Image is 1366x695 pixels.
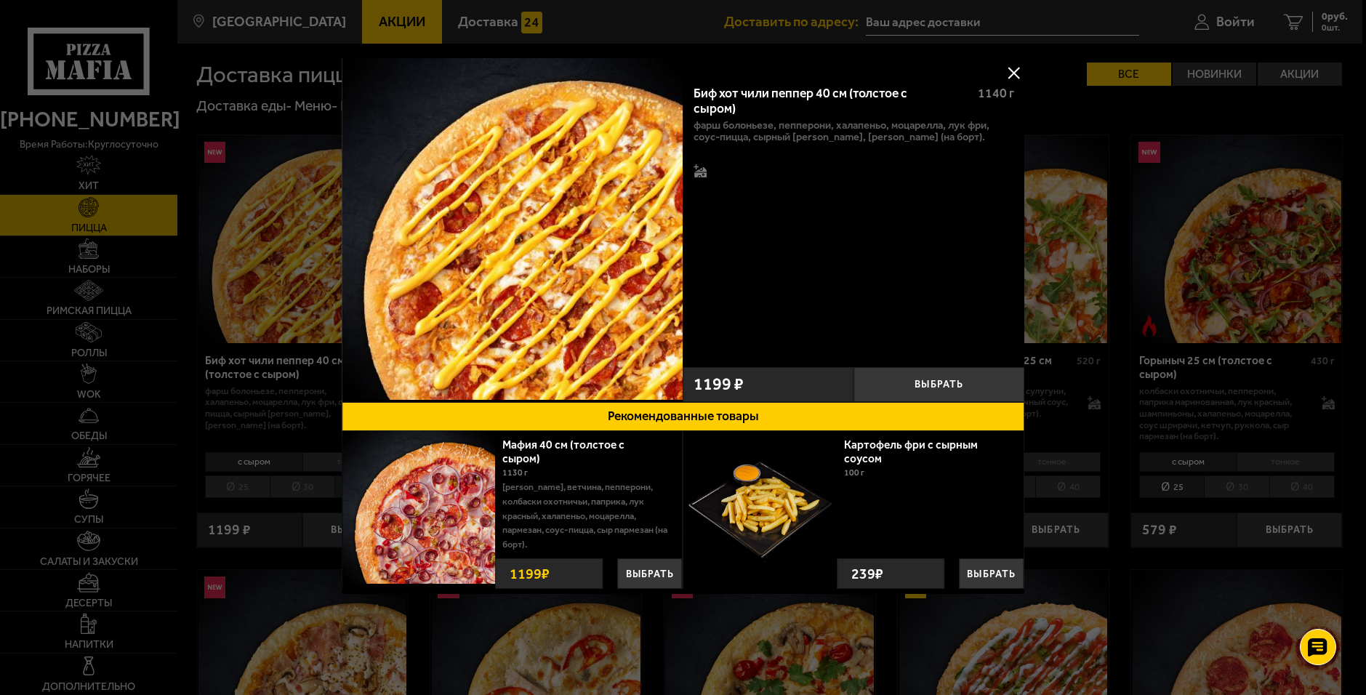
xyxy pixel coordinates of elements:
[502,467,528,478] span: 1130 г
[506,559,553,588] strong: 1199 ₽
[694,86,965,116] div: Биф хот чили пеппер 40 см (толстое с сыром)
[978,86,1014,100] span: 1140 г
[853,367,1024,402] button: Выбрать
[618,558,683,589] button: Выбрать
[844,467,864,478] span: 100 г
[694,376,744,393] span: 1199 ₽
[959,558,1024,589] button: Выбрать
[848,559,887,588] strong: 239 ₽
[502,438,624,465] a: Мафия 40 см (толстое с сыром)
[844,438,978,465] a: Картофель фри с сырным соусом
[502,480,671,551] p: [PERSON_NAME], ветчина, пепперони, колбаски охотничьи, паприка, лук красный, халапеньо, моцарелла...
[694,120,1013,142] p: фарш болоньезе, пепперони, халапеньо, моцарелла, лук фри, соус-пицца, сырный [PERSON_NAME], [PERS...
[342,402,1025,431] button: Рекомендованные товары
[342,58,683,402] a: Биф хот чили пеппер 40 см (толстое с сыром)
[342,58,683,400] img: Биф хот чили пеппер 40 см (толстое с сыром)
